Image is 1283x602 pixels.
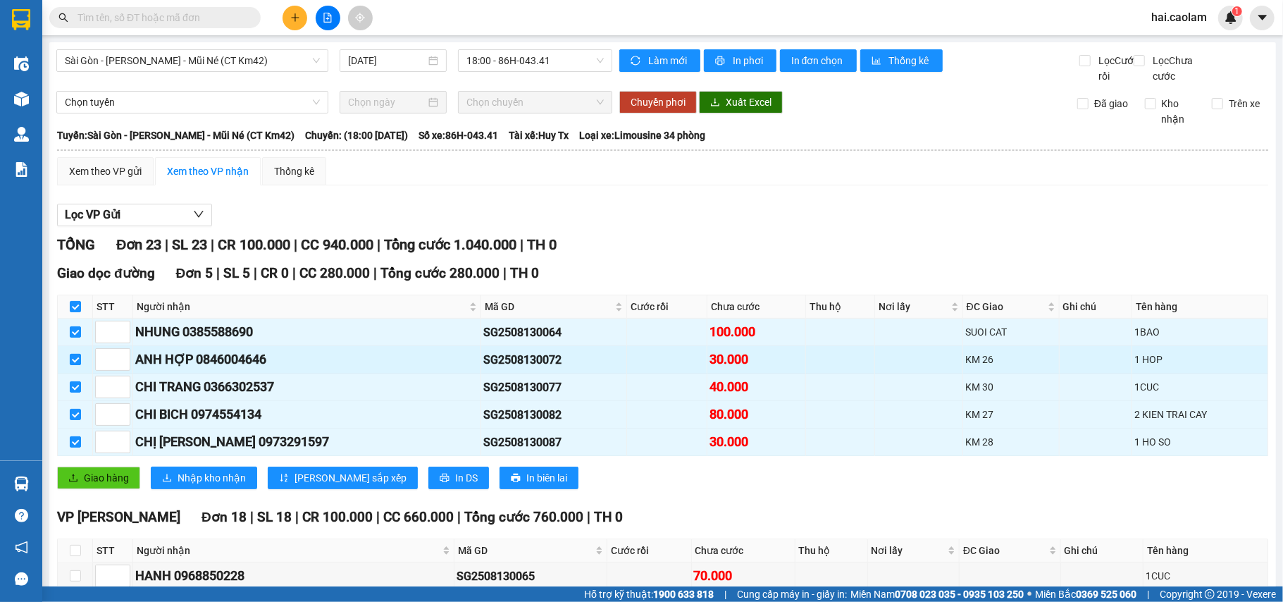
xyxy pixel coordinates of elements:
[454,563,607,590] td: SG2508130065
[965,434,1057,450] div: KM 28
[483,351,624,369] div: SG2508130072
[167,164,249,179] div: Xem theo VP nhận
[1134,379,1265,395] div: 1CUC
[481,374,627,401] td: SG2508130077
[348,94,426,110] input: Chọn ngày
[302,509,373,525] span: CR 100.000
[193,209,204,220] span: down
[250,509,254,525] span: |
[162,473,172,484] span: download
[594,509,623,525] span: TH 0
[299,265,370,281] span: CC 280.000
[295,470,407,486] span: [PERSON_NAME] sắp xếp
[511,473,521,484] span: printer
[464,509,583,525] span: Tổng cước 760.000
[1061,539,1144,563] th: Ghi chú
[806,295,875,319] th: Thu hộ
[850,586,1024,602] span: Miền Nam
[15,509,28,522] span: question-circle
[481,346,627,374] td: SG2508130072
[965,407,1057,422] div: KM 27
[290,13,300,23] span: plus
[709,432,803,452] div: 30.000
[135,432,478,452] div: CHỊ [PERSON_NAME] 0973291597
[963,543,1046,558] span: ĐC Giao
[14,56,29,71] img: warehouse-icon
[57,236,95,253] span: TỔNG
[860,49,943,72] button: bar-chartThống kê
[348,53,426,68] input: 13/08/2025
[283,6,307,30] button: plus
[457,567,605,585] div: SG2508130065
[455,470,478,486] span: In DS
[694,566,793,586] div: 70.000
[419,128,498,143] span: Số xe: 86H-043.41
[292,265,296,281] span: |
[509,128,569,143] span: Tài xế: Huy Tx
[510,265,539,281] span: TH 0
[481,319,627,346] td: SG2508130064
[458,543,593,558] span: Mã GD
[65,206,120,223] span: Lọc VP Gửi
[872,543,946,558] span: Nơi lấy
[380,265,500,281] span: Tổng cước 280.000
[699,91,783,113] button: downloadXuất Excel
[218,236,290,253] span: CR 100.000
[1156,96,1202,127] span: Kho nhận
[274,164,314,179] div: Thống kê
[202,509,247,525] span: Đơn 18
[481,429,627,456] td: SG2508130087
[135,405,478,424] div: CHI BICH 0974554134
[607,539,692,563] th: Cước rồi
[348,6,373,30] button: aim
[172,236,207,253] span: SL 23
[584,586,714,602] span: Hỗ trợ kỹ thuật:
[648,53,689,68] span: Làm mới
[301,236,373,253] span: CC 940.000
[440,473,450,484] span: printer
[724,586,726,602] span: |
[485,299,612,314] span: Mã GD
[428,467,489,489] button: printerIn DS
[879,299,948,314] span: Nơi lấy
[373,265,377,281] span: |
[57,265,155,281] span: Giao dọc đường
[483,379,624,396] div: SG2508130077
[261,265,289,281] span: CR 0
[466,50,604,71] span: 18:00 - 86H-043.41
[57,509,180,525] span: VP [PERSON_NAME]
[294,236,297,253] span: |
[1134,434,1265,450] div: 1 HO SO
[295,509,299,525] span: |
[500,467,578,489] button: printerIn biên lai
[967,299,1045,314] span: ĐC Giao
[93,539,133,563] th: STT
[57,467,140,489] button: uploadGiao hàng
[1225,11,1237,24] img: icon-new-feature
[14,162,29,177] img: solution-icon
[780,49,857,72] button: In đơn chọn
[1076,589,1136,600] strong: 0369 525 060
[627,295,707,319] th: Cước rồi
[709,322,803,342] div: 100.000
[1205,589,1215,599] span: copyright
[12,9,30,30] img: logo-vxr
[78,10,244,25] input: Tìm tên, số ĐT hoặc mã đơn
[58,13,68,23] span: search
[483,406,624,424] div: SG2508130082
[257,509,292,525] span: SL 18
[355,13,365,23] span: aim
[165,236,168,253] span: |
[316,6,340,30] button: file-add
[15,572,28,586] span: message
[14,92,29,106] img: warehouse-icon
[1060,295,1132,319] th: Ghi chú
[715,56,727,67] span: printer
[631,56,643,67] span: sync
[1234,6,1239,16] span: 1
[137,299,466,314] span: Người nhận
[710,97,720,109] span: download
[1134,352,1265,367] div: 1 HOP
[872,56,884,67] span: bar-chart
[279,473,289,484] span: sort-ascending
